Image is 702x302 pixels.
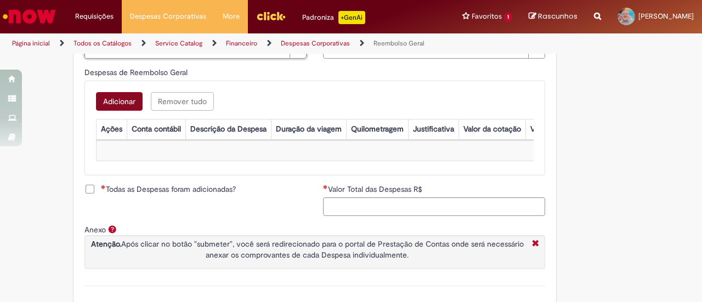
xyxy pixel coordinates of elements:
span: More [223,11,240,22]
th: Duração da viagem [271,119,346,139]
strong: Atenção. [91,239,121,249]
label: Anexo [84,225,106,235]
span: Despesas Corporativas [130,11,206,22]
span: 1 [504,13,512,22]
span: Necessários [101,185,106,189]
img: ServiceNow [1,5,58,27]
i: Fechar More information Por anexo [529,238,542,250]
span: Ajuda para Anexo [106,225,119,233]
span: Despesas de Reembolso Geral [84,67,190,77]
th: Valor por Litro [525,119,584,139]
a: Reembolso Geral [373,39,424,48]
span: Requisições [75,11,114,22]
th: Justificativa [408,119,458,139]
ul: Trilhas de página [8,33,460,54]
th: Descrição da Despesa [185,119,271,139]
p: Após clicar no botão "submeter", você será redirecionado para o portal de Prestação de Contas ond... [88,238,526,260]
input: Valor Total das Despesas R$ [323,197,545,216]
th: Ações [96,119,127,139]
a: Despesas Corporativas [281,39,350,48]
a: Financeiro [226,39,257,48]
a: Rascunhos [529,12,578,22]
div: Padroniza [302,11,365,24]
p: +GenAi [338,11,365,24]
a: Todos os Catálogos [73,39,132,48]
button: Add a row for Despesas de Reembolso Geral [96,92,143,111]
a: Service Catalog [155,39,202,48]
th: Valor da cotação [458,119,525,139]
th: Conta contábil [127,119,185,139]
span: Favoritos [472,11,502,22]
span: Rascunhos [538,11,578,21]
a: Página inicial [12,39,50,48]
span: Valor Total das Despesas R$ [328,184,424,194]
img: click_logo_yellow_360x200.png [256,8,286,24]
span: Todas as Despesas foram adicionadas? [101,184,236,195]
th: Quilometragem [346,119,408,139]
span: [PERSON_NAME] [638,12,694,21]
span: Necessários [323,185,328,189]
